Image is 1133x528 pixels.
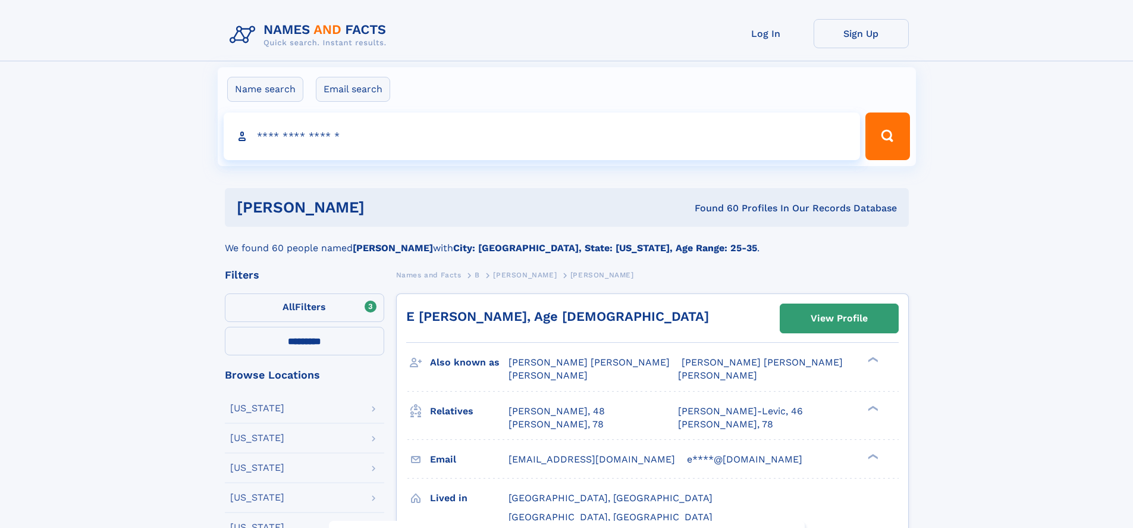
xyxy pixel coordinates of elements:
[430,401,509,421] h3: Relatives
[453,242,757,254] b: City: [GEOGRAPHIC_DATA], State: [US_STATE], Age Range: 25-35
[230,463,284,473] div: [US_STATE]
[225,370,384,380] div: Browse Locations
[283,301,295,313] span: All
[678,370,757,381] span: [PERSON_NAME]
[224,113,861,160] input: search input
[230,493,284,502] div: [US_STATE]
[430,449,509,470] h3: Email
[493,267,557,282] a: [PERSON_NAME]
[225,19,396,51] img: Logo Names and Facts
[570,271,634,279] span: [PERSON_NAME]
[225,293,384,322] label: Filters
[811,305,868,332] div: View Profile
[865,404,879,412] div: ❯
[529,202,897,215] div: Found 60 Profiles In Our Records Database
[396,267,462,282] a: Names and Facts
[718,19,814,48] a: Log In
[509,418,604,431] a: [PERSON_NAME], 78
[865,356,879,364] div: ❯
[353,242,433,254] b: [PERSON_NAME]
[230,433,284,443] div: [US_STATE]
[509,492,713,504] span: [GEOGRAPHIC_DATA], [GEOGRAPHIC_DATA]
[430,352,509,373] h3: Also known as
[509,370,588,381] span: [PERSON_NAME]
[316,77,390,102] label: Email search
[509,511,713,523] span: [GEOGRAPHIC_DATA], [GEOGRAPHIC_DATA]
[493,271,557,279] span: [PERSON_NAME]
[475,267,480,282] a: B
[814,19,909,48] a: Sign Up
[678,405,803,418] a: [PERSON_NAME]-Levic, 46
[865,452,879,460] div: ❯
[230,404,284,413] div: [US_STATE]
[225,227,909,255] div: We found 60 people named with .
[406,309,709,324] a: E [PERSON_NAME], Age [DEMOGRAPHIC_DATA]
[509,357,670,368] span: [PERSON_NAME] [PERSON_NAME]
[780,304,898,333] a: View Profile
[225,270,384,280] div: Filters
[509,405,605,418] a: [PERSON_NAME], 48
[682,357,843,368] span: [PERSON_NAME] [PERSON_NAME]
[430,488,509,508] h3: Lived in
[227,77,303,102] label: Name search
[237,200,530,215] h1: [PERSON_NAME]
[865,113,909,160] button: Search Button
[678,418,773,431] a: [PERSON_NAME], 78
[475,271,480,279] span: B
[509,454,675,465] span: [EMAIL_ADDRESS][DOMAIN_NAME]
